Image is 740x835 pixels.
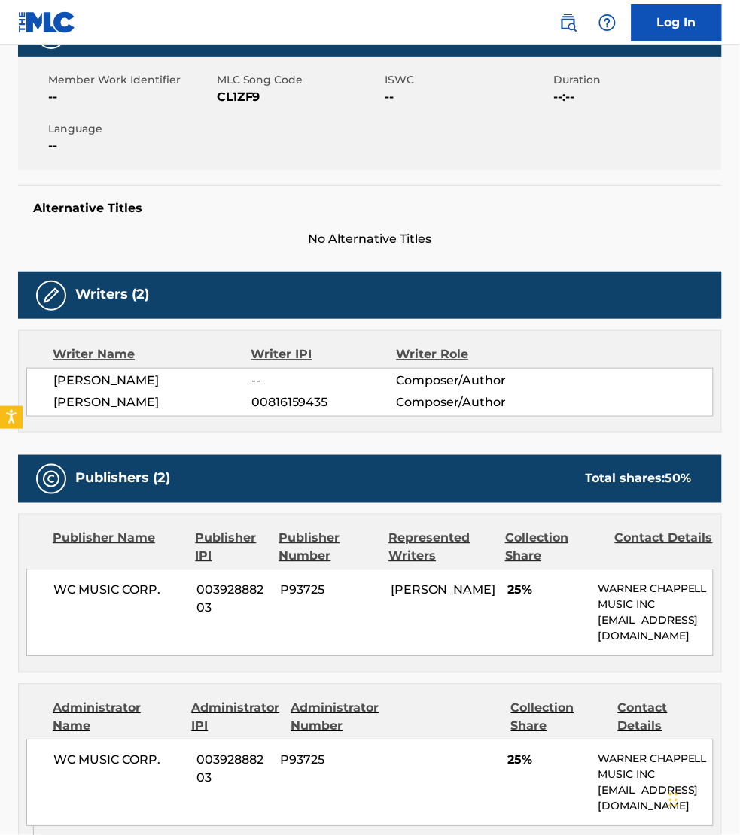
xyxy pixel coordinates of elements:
[665,472,692,486] span: 50 %
[281,581,379,600] span: P93725
[618,700,714,736] div: Contact Details
[281,751,379,770] span: P93725
[48,88,213,106] span: --
[598,783,713,815] p: [EMAIL_ADDRESS][DOMAIN_NAME]
[251,346,396,364] div: Writer IPI
[196,530,268,566] div: Publisher IPI
[53,700,180,736] div: Administrator Name
[598,751,713,783] p: WARNER CHAPPELL MUSIC INC
[598,613,713,645] p: [EMAIL_ADDRESS][DOMAIN_NAME]
[196,581,269,618] span: 00392888203
[42,470,60,488] img: Publishers
[505,530,604,566] div: Collection Share
[553,8,583,38] a: Public Search
[53,581,185,600] span: WC MUSIC CORP.
[507,581,586,600] span: 25%
[389,530,495,566] div: Represented Writers
[291,700,386,736] div: Administrator Number
[385,72,550,88] span: ISWC
[48,72,213,88] span: Member Work Identifier
[53,394,251,412] span: [PERSON_NAME]
[217,88,382,106] span: CL1ZF9
[665,763,740,835] iframe: Chat Widget
[48,121,213,137] span: Language
[592,8,623,38] div: Help
[53,372,251,390] span: [PERSON_NAME]
[507,751,586,770] span: 25%
[279,530,378,566] div: Publisher Number
[251,372,397,390] span: --
[669,778,678,823] div: Drag
[385,88,550,106] span: --
[586,470,692,488] div: Total shares:
[553,88,718,106] span: --:--
[598,14,617,32] img: help
[196,751,269,788] span: 00392888203
[511,700,607,736] div: Collection Share
[553,72,718,88] span: Duration
[18,11,76,33] img: MLC Logo
[397,372,528,390] span: Composer/Author
[391,583,496,597] span: [PERSON_NAME]
[598,581,713,613] p: WARNER CHAPPELL MUSIC INC
[18,231,722,249] span: No Alternative Titles
[191,700,279,736] div: Administrator IPI
[53,751,185,770] span: WC MUSIC CORP.
[48,137,213,155] span: --
[53,530,184,566] div: Publisher Name
[53,346,251,364] div: Writer Name
[33,201,707,216] h5: Alternative Titles
[217,72,382,88] span: MLC Song Code
[632,4,722,41] a: Log In
[75,470,170,487] h5: Publishers (2)
[397,394,528,412] span: Composer/Author
[615,530,714,566] div: Contact Details
[251,394,397,412] span: 00816159435
[75,287,149,304] h5: Writers (2)
[42,287,60,305] img: Writers
[559,14,577,32] img: search
[397,346,529,364] div: Writer Role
